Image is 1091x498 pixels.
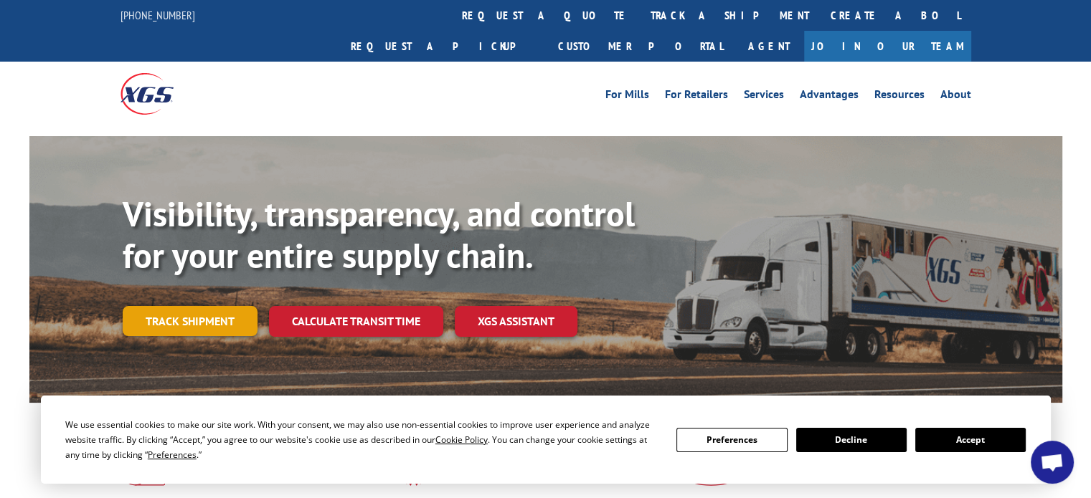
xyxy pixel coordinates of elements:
[744,89,784,105] a: Services
[123,306,258,336] a: Track shipment
[455,306,577,337] a: XGS ASSISTANT
[874,89,925,105] a: Resources
[547,31,734,62] a: Customer Portal
[800,89,859,105] a: Advantages
[65,417,659,462] div: We use essential cookies to make our site work. With your consent, we may also use non-essential ...
[269,306,443,337] a: Calculate transit time
[915,428,1026,452] button: Accept
[676,428,787,452] button: Preferences
[665,89,728,105] a: For Retailers
[804,31,971,62] a: Join Our Team
[340,31,547,62] a: Request a pickup
[148,449,197,461] span: Preferences
[796,428,907,452] button: Decline
[605,89,649,105] a: For Mills
[435,434,488,446] span: Cookie Policy
[121,8,195,22] a: [PHONE_NUMBER]
[41,396,1051,484] div: Cookie Consent Prompt
[1031,441,1074,484] div: Open chat
[123,191,635,277] b: Visibility, transparency, and control for your entire supply chain.
[940,89,971,105] a: About
[734,31,804,62] a: Agent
